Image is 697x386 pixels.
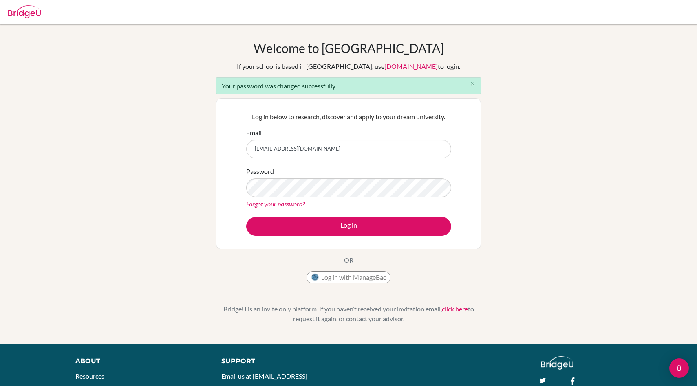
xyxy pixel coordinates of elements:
[221,356,340,366] div: Support
[669,358,689,378] div: Open Intercom Messenger
[246,167,274,176] label: Password
[237,61,460,71] div: If your school is based in [GEOGRAPHIC_DATA], use to login.
[246,112,451,122] p: Log in below to research, discover and apply to your dream university.
[246,128,262,138] label: Email
[246,200,305,208] a: Forgot your password?
[8,5,41,18] img: Bridge-U
[75,356,203,366] div: About
[246,217,451,236] button: Log in
[384,62,438,70] a: [DOMAIN_NAME]
[344,255,353,265] p: OR
[541,356,574,370] img: logo_white@2x-f4f0deed5e89b7ecb1c2cc34c3e3d731f90f0f143d5ea2071677605dd97b5244.png
[307,271,390,283] button: Log in with ManageBac
[470,81,476,87] i: close
[442,305,468,313] a: click here
[254,41,444,55] h1: Welcome to [GEOGRAPHIC_DATA]
[216,304,481,324] p: BridgeU is an invite only platform. If you haven’t received your invitation email, to request it ...
[75,372,104,380] a: Resources
[464,78,481,90] button: Close
[216,77,481,94] div: Your password was changed successfully.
